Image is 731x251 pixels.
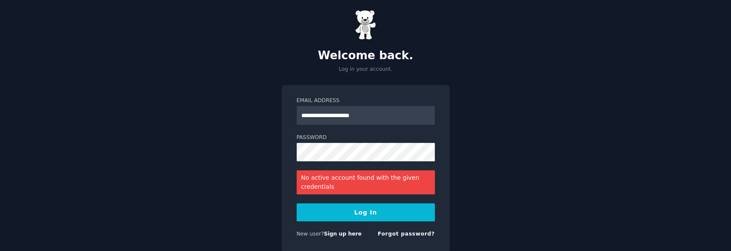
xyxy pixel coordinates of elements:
label: Email Address [297,97,435,105]
label: Password [297,134,435,142]
button: Log In [297,203,435,221]
a: Sign up here [324,231,361,237]
h2: Welcome back. [282,49,450,63]
p: Log in your account. [282,66,450,73]
a: Forgot password? [378,231,435,237]
span: New user? [297,231,324,237]
img: Gummy Bear [355,10,376,40]
div: No active account found with the given credentials [297,170,435,194]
